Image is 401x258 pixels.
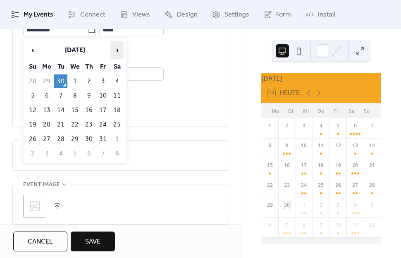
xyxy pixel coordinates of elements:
div: 5 [334,122,342,129]
td: 2 [26,147,39,160]
div: 21 [368,162,376,169]
td: 26 [26,132,39,146]
span: Settings [224,10,249,20]
span: My Events [24,10,53,20]
div: Sa [344,103,359,118]
div: 14 [368,142,376,149]
div: Mi [298,103,313,118]
div: 24 [300,182,308,189]
div: So [359,103,374,118]
td: 4 [54,147,67,160]
td: 15 [68,103,81,117]
span: Views [132,10,150,20]
td: 24 [96,118,110,131]
td: 17 [96,103,110,117]
td: 25 [110,118,124,131]
span: Save [85,237,100,247]
td: 11 [110,89,124,103]
td: 10 [96,89,110,103]
td: 27 [40,132,53,146]
div: 6 [351,122,359,129]
div: 7 [368,122,376,129]
th: [DATE] [40,41,110,59]
td: 29 [40,74,53,88]
span: › [111,42,123,58]
div: 17 [300,162,308,169]
div: 15 [266,162,274,169]
div: 16 [283,162,291,169]
div: 2 [283,122,291,129]
a: Form [258,3,297,26]
div: 9 [283,142,291,149]
div: 10 [300,142,308,149]
div: 2 [317,201,325,209]
div: 13 [351,142,359,149]
div: 7 [283,221,291,229]
td: 9 [82,89,95,103]
td: 5 [68,147,81,160]
button: Cancel [13,232,67,251]
td: 6 [82,147,95,160]
div: 8 [266,142,274,149]
th: Th [82,60,95,74]
td: 30 [82,132,95,146]
div: 6 [266,221,274,229]
span: Form [276,10,291,20]
div: 28 [368,182,376,189]
td: 28 [26,74,39,88]
td: 30 [54,74,67,88]
td: 23 [82,118,95,131]
th: Su [26,60,39,74]
td: 3 [40,147,53,160]
td: 5 [26,89,39,103]
td: 7 [54,89,67,103]
div: 10 [334,221,342,229]
div: Di [283,103,298,118]
div: 22 [266,182,274,189]
td: 8 [68,89,81,103]
span: Design [177,10,198,20]
td: 22 [68,118,81,131]
a: Install [299,3,341,26]
a: Connect [62,3,112,26]
th: Mo [40,60,53,74]
td: 2 [82,74,95,88]
td: 19 [26,118,39,131]
div: 26 [334,182,342,189]
div: 3 [334,201,342,209]
div: Fr [329,103,344,118]
td: 4 [110,74,124,88]
div: 12 [368,221,376,229]
div: ; [23,195,46,218]
td: 16 [82,103,95,117]
td: 1 [110,132,124,146]
div: 1 [300,201,308,209]
div: 23 [283,182,291,189]
a: My Events [5,3,60,26]
td: 13 [40,103,53,117]
div: 3 [300,122,308,129]
td: 3 [96,74,110,88]
button: Save [71,232,115,251]
td: 21 [54,118,67,131]
div: 11 [317,142,325,149]
th: Sa [110,60,124,74]
div: 4 [351,201,359,209]
td: 12 [26,103,39,117]
a: Settings [206,3,255,26]
td: 31 [96,132,110,146]
a: Views [114,3,156,26]
span: Event image [23,180,60,190]
div: 30 [283,201,291,209]
a: Design [158,3,204,26]
td: 8 [110,147,124,160]
div: 18 [317,162,325,169]
div: 8 [300,221,308,229]
td: 6 [40,89,53,103]
td: 29 [68,132,81,146]
div: 29 [266,201,274,209]
div: 19 [334,162,342,169]
td: 7 [96,147,110,160]
div: 27 [351,182,359,189]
